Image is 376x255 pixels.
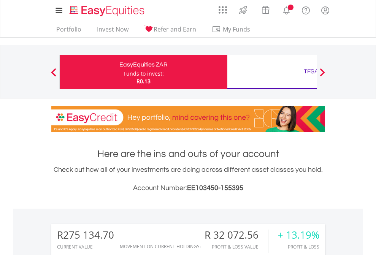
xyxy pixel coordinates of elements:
a: AppsGrid [214,2,232,14]
span: Refer and Earn [154,25,196,33]
div: Profit & Loss Value [205,244,268,249]
a: Notifications [277,2,296,17]
a: Refer and Earn [141,25,199,37]
div: Check out how all of your investments are doing across different asset classes you hold. [51,165,325,193]
h3: Account Number: [51,183,325,193]
div: + 13.19% [278,230,319,241]
span: EE103450-155395 [187,184,243,192]
img: thrive-v2.svg [237,4,249,16]
a: Invest Now [94,25,132,37]
img: vouchers-v2.svg [259,4,272,16]
div: CURRENT VALUE [57,244,114,249]
a: Vouchers [254,2,277,16]
span: R0.13 [136,78,151,85]
button: Previous [46,72,61,79]
h1: Here are the ins and outs of your account [51,147,325,161]
div: R 32 072.56 [205,230,268,241]
button: Next [315,72,330,79]
div: Profit & Loss [278,244,319,249]
div: Funds to invest: [124,70,164,78]
a: FAQ's and Support [296,2,316,17]
a: Home page [67,2,148,17]
img: EasyCredit Promotion Banner [51,106,325,132]
img: EasyEquities_Logo.png [68,5,148,17]
div: R275 134.70 [57,230,114,241]
a: Portfolio [53,25,84,37]
a: My Profile [316,2,335,19]
div: Movement on Current Holdings: [120,244,201,249]
img: grid-menu-icon.svg [219,6,227,14]
div: EasyEquities ZAR [64,59,223,70]
span: My Funds [212,24,262,34]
